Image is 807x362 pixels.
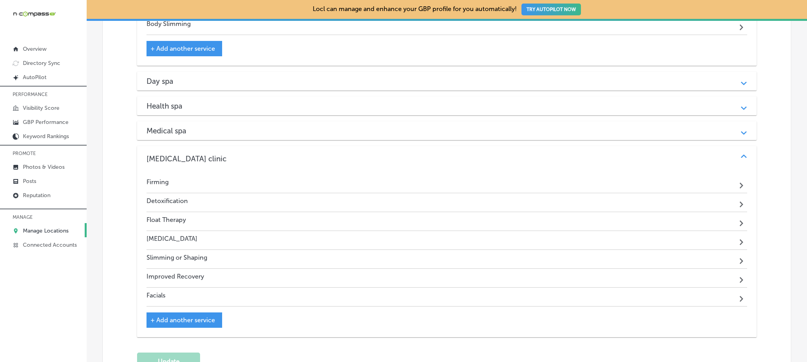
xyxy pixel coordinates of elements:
[147,216,186,223] h4: Float Therapy
[147,178,169,186] h4: Firming
[147,292,165,299] h4: Facials
[23,46,46,52] p: Overview
[150,316,215,324] span: + Add another service
[23,60,60,66] p: Directory Sync
[23,74,46,81] p: AutoPilot
[23,242,77,248] p: Connected Accounts
[147,254,207,261] h4: Slimming or Shaping
[147,126,199,135] h3: Medical spa
[147,102,195,111] h3: Health spa
[147,235,197,242] h4: [MEDICAL_DATA]
[23,192,50,199] p: Reputation
[137,72,756,90] div: Day spa
[147,197,188,205] h4: Detoxification
[147,77,186,86] h3: Day spa
[13,10,56,18] img: 660ab0bf-5cc7-4cb8-ba1c-48b5ae0f18e60NCTV_CLogo_TV_Black_-500x88.png
[521,4,581,15] button: TRY AUTOPILOT NOW
[137,121,756,140] div: Medical spa
[23,164,65,170] p: Photos & Videos
[137,146,756,171] div: [MEDICAL_DATA] clinic
[147,20,191,28] h4: Body Slimming
[150,45,215,52] span: + Add another service
[23,133,69,140] p: Keyword Rankings
[137,96,756,115] div: Health spa
[23,227,69,234] p: Manage Locations
[23,119,69,126] p: GBP Performance
[23,105,59,111] p: Visibility Score
[23,178,36,185] p: Posts
[147,273,204,280] h4: Improved Recovery
[147,154,239,163] h3: [MEDICAL_DATA] clinic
